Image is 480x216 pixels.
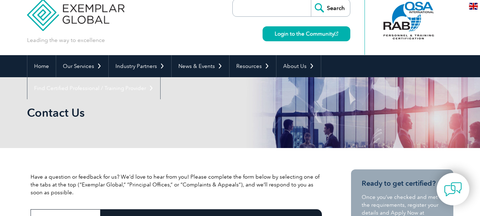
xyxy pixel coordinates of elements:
p: Have a question or feedback for us? We’d love to hear from you! Please complete the form below by... [31,173,322,196]
a: Industry Partners [109,55,171,77]
p: Leading the way to excellence [27,36,105,44]
img: en [469,3,478,10]
a: About Us [276,55,321,77]
a: Home [27,55,56,77]
a: Login to the Community [263,26,350,41]
h3: Ready to get certified? [362,179,443,188]
a: Resources [230,55,276,77]
a: Find Certified Professional / Training Provider [27,77,160,99]
a: News & Events [172,55,229,77]
img: contact-chat.png [444,180,462,198]
img: open_square.png [334,32,338,36]
a: Our Services [56,55,108,77]
h1: Contact Us [27,106,300,120]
